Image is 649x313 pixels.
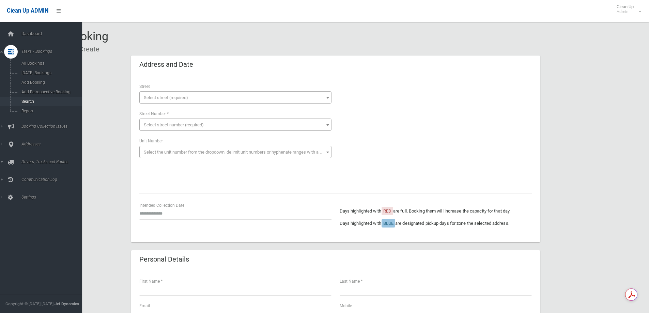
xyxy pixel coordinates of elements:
span: Communication Log [19,177,87,182]
span: Settings [19,195,87,200]
span: Clean Up [613,4,640,14]
span: Clean Up ADMIN [7,7,48,14]
li: Create [74,43,99,56]
header: Personal Details [131,253,197,266]
span: All Bookings [19,61,81,66]
span: Report [19,109,81,113]
strong: Jet Dynamics [55,301,79,306]
span: RED [383,208,391,214]
span: Select the unit number from the dropdown, delimit unit numbers or hyphenate ranges with a comma [144,150,334,155]
span: Add Booking [19,80,81,85]
span: Select street (required) [144,95,188,100]
span: Copyright © [DATE]-[DATE] [5,301,53,306]
span: Search [19,99,81,104]
span: Booking Collection Issues [19,124,87,129]
span: Dashboard [19,31,87,36]
span: BLUE [383,221,393,226]
span: Addresses [19,142,87,146]
span: Add Retrospective Booking [19,90,81,94]
p: Days highlighted with are full. Booking them will increase the capacity for that day. [340,207,532,215]
small: Admin [617,9,634,14]
span: Select street number (required) [144,122,204,127]
span: Drivers, Trucks and Routes [19,159,87,164]
p: Days highlighted with are designated pickup days for zone the selected address. [340,219,532,228]
span: Tasks / Bookings [19,49,87,54]
span: [DATE] Bookings [19,71,81,75]
header: Address and Date [131,58,201,71]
